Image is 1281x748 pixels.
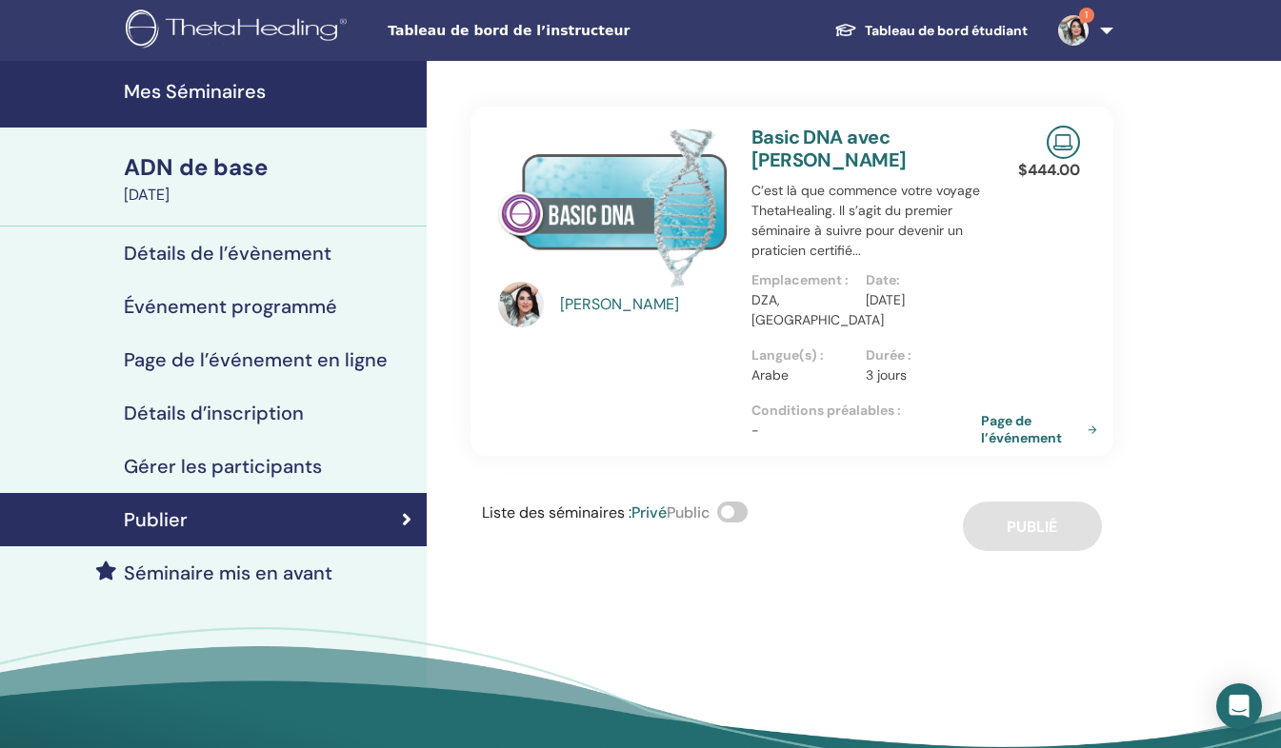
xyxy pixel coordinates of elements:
h4: Événement programmé [124,295,337,318]
h4: Détails d’inscription [124,402,304,424]
p: DZA, [GEOGRAPHIC_DATA] [751,290,855,330]
a: Page de l’événement [981,412,1105,446]
p: $ [1018,159,1080,182]
h4: Séminaire mis en avant [124,561,332,584]
h4: Publier [124,508,188,531]
font: Tableau de bord étudiant [865,22,1028,39]
h4: Mes Séminaires [124,80,415,103]
p: 3 jours [866,365,970,385]
p: Langue(s) : [751,345,855,365]
p: Date : [866,270,970,290]
span: 1 [1079,8,1094,23]
img: logo.png [126,10,353,52]
a: Tableau de bord étudiant [819,13,1043,49]
div: ADN de base [124,151,415,184]
a: Basic DNA avec [PERSON_NAME] [751,125,907,172]
p: Durée : [866,345,970,365]
font: 444.00 [1028,160,1080,180]
img: Live Online Seminar [1047,126,1080,159]
p: - [751,421,981,441]
img: ADN de base [498,126,728,287]
h4: Détails de l’évènement [124,242,331,265]
p: Conditions préalables : [751,401,981,421]
a: ADN de base[DATE] [112,151,427,207]
div: Ouvrez Intercom Messenger [1216,683,1262,729]
img: graduation-cap-white.svg [834,22,857,38]
p: C’est là que commence votre voyage ThetaHealing. Il s’agit du premier séminaire à suivre pour dev... [751,181,981,261]
p: [DATE] [866,290,970,310]
span: Public [667,502,710,522]
img: default.jpg [498,282,544,327]
p: Arabe [751,365,855,385]
span: Privé [631,502,667,522]
h4: Page de l’événement en ligne [124,348,388,371]
span: Tableau de bord de l’instructeur [388,21,673,41]
p: Emplacement : [751,270,855,290]
img: default.jpg [1058,15,1089,46]
a: [PERSON_NAME] [560,293,732,316]
h4: Gérer les participants [124,455,322,478]
span: Liste des séminaires : [482,502,631,522]
div: [DATE] [124,184,415,207]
